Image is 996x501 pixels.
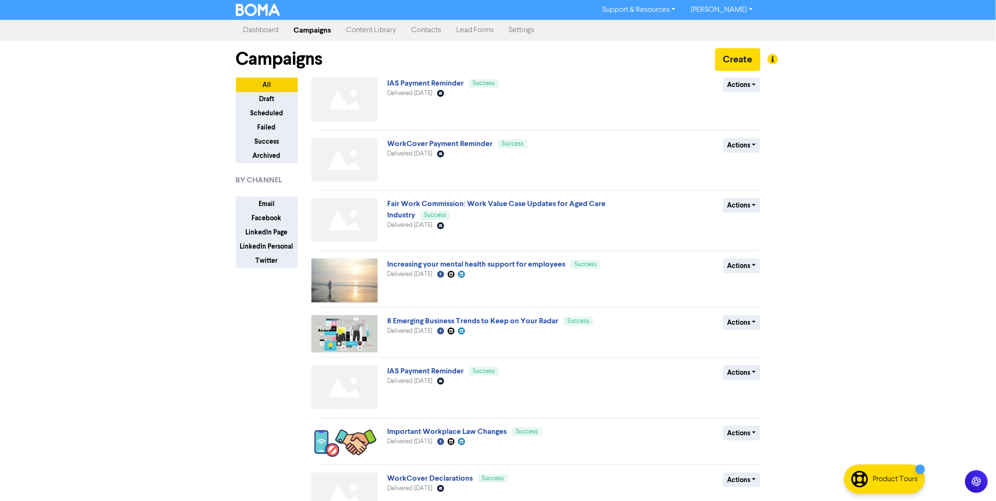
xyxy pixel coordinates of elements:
button: Email [236,197,298,211]
button: Failed [236,120,298,135]
img: image_1755928642010.jpg [312,259,378,302]
span: Success [502,141,524,147]
a: WorkCover Declarations [387,474,473,483]
img: image_1754914788860.png [312,426,378,460]
img: Not found [312,78,378,121]
span: Success [424,212,446,218]
img: Not found [312,138,378,182]
a: IAS Payment Reminder [387,366,464,376]
img: Not found [312,198,378,242]
img: BOMA Logo [236,4,280,16]
span: Delivered [DATE] [387,378,432,384]
button: Create [715,48,761,71]
a: Contacts [404,21,449,40]
button: Success [236,134,298,149]
a: Increasing your mental health support for employees [387,259,565,269]
a: Fair Work Commission: Work Value Case Updates for Aged Care Industry [387,199,606,220]
button: Archived [236,148,298,163]
button: Actions [723,198,761,213]
button: LinkedIn Page [236,225,298,240]
button: Scheduled [236,106,298,121]
span: Success [482,475,504,482]
a: Settings [502,21,542,40]
iframe: Chat Widget [949,456,996,501]
button: Actions [723,315,761,330]
a: Campaigns [286,21,339,40]
button: Actions [723,473,761,487]
img: image_1755332639007.webp [312,315,378,353]
span: Delivered [DATE] [387,485,432,492]
span: Success [516,429,538,435]
button: Actions [723,426,761,441]
a: [PERSON_NAME] [683,2,760,17]
span: Success [567,318,589,324]
button: LinkedIn Personal [236,239,298,254]
a: 8 Emerging Business Trends to Keep on Your Radar [387,316,558,326]
img: Not found [312,365,378,409]
span: Delivered [DATE] [387,90,432,96]
button: Draft [236,92,298,106]
a: Important Workplace Law Changes [387,427,507,436]
span: Success [473,368,495,374]
span: BY CHANNEL [236,174,283,186]
span: Success [473,80,495,86]
span: Delivered [DATE] [387,151,432,157]
span: Success [574,261,597,268]
button: Twitter [236,253,298,268]
h1: Campaigns [236,48,323,70]
button: Facebook [236,211,298,225]
a: Lead Forms [449,21,502,40]
a: Dashboard [236,21,286,40]
button: Actions [723,365,761,380]
span: Delivered [DATE] [387,328,432,334]
button: Actions [723,259,761,273]
button: Actions [723,138,761,153]
span: Delivered [DATE] [387,271,432,277]
button: All [236,78,298,92]
a: WorkCover Payment Reminder [387,139,493,148]
span: Delivered [DATE] [387,222,432,228]
a: IAS Payment Reminder [387,78,464,88]
a: Support & Resources [595,2,683,17]
button: Actions [723,78,761,92]
span: Delivered [DATE] [387,439,432,445]
a: Content Library [339,21,404,40]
